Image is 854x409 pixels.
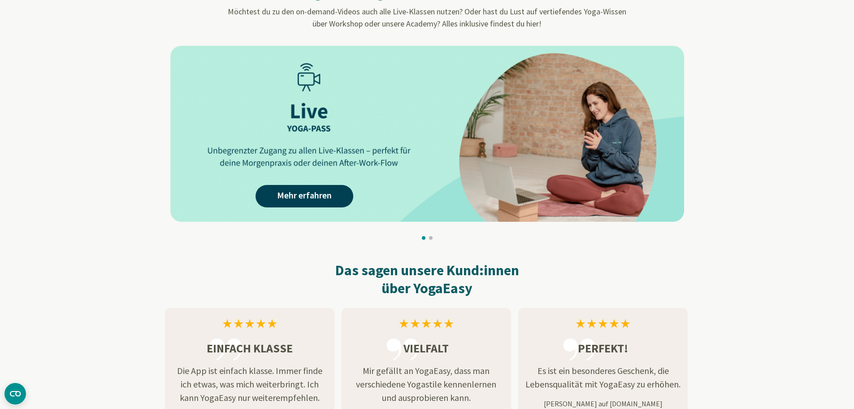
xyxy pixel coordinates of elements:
p: Mir gefällt an YogaEasy, dass man verschiedene Yogastile kennenlernen und ausprobieren kann. [342,364,511,405]
p: Die App ist einfach klasse. Immer finde ich etwas, was mich weiterbringt. Ich kann YogaEasy nur w... [165,364,334,405]
img: AAffA0nNPuCLAAAAAElFTkSuQmCC [170,46,684,222]
h3: Vielfalt [342,339,511,357]
p: [PERSON_NAME] auf [DOMAIN_NAME] [518,398,688,409]
h3: Perfekt! [518,339,688,357]
button: CMP-Widget öffnen [4,383,26,405]
a: Mehr erfahren [256,185,353,207]
h3: Einfach klasse [165,339,334,357]
p: Es ist ein besonderes Geschenk, die Lebensqualität mit YogaEasy zu erhöhen. [518,364,688,391]
p: Möchtest du zu den on-demand-Videos auch alle Live-Klassen nutzen? Oder hast du Lust auf vertiefe... [179,5,675,30]
h2: Das sagen unsere Kund:innen über YogaEasy [165,261,689,297]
